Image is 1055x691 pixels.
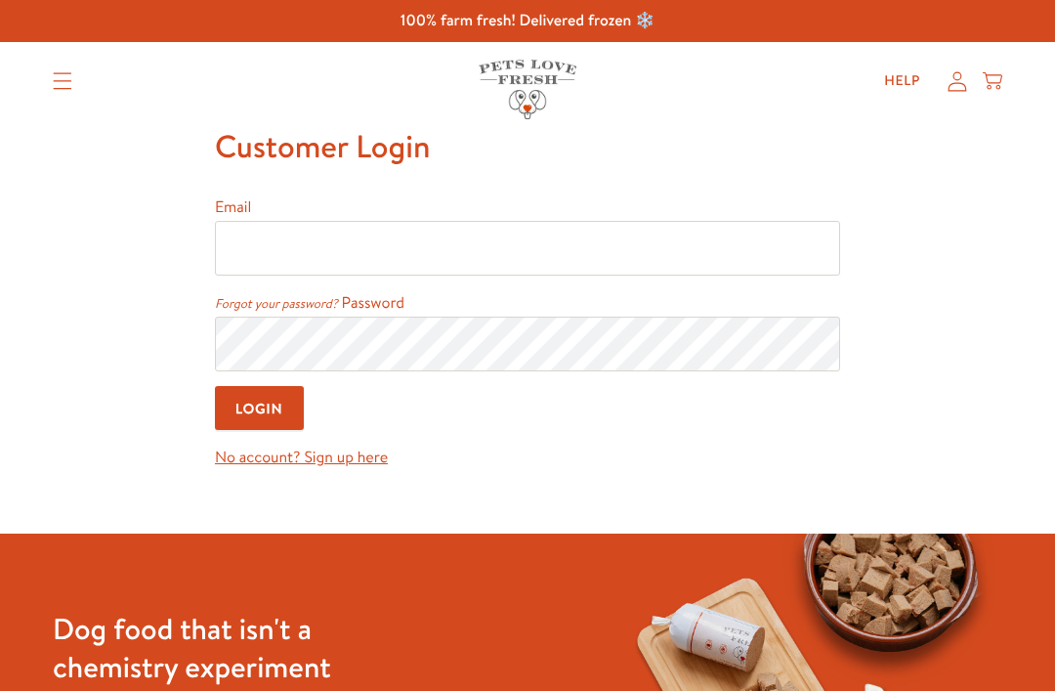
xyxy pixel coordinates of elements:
label: Password [342,292,405,314]
summary: Translation missing: en.sections.header.menu [37,57,88,106]
a: No account? Sign up here [215,447,388,468]
a: Forgot your password? [215,295,338,313]
a: Help [868,62,936,101]
label: Email [215,196,251,218]
img: Pets Love Fresh [479,60,576,119]
h3: Dog food that isn't a chemistry experiment [53,610,440,686]
input: Login [215,386,304,430]
h1: Customer Login [215,120,840,173]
